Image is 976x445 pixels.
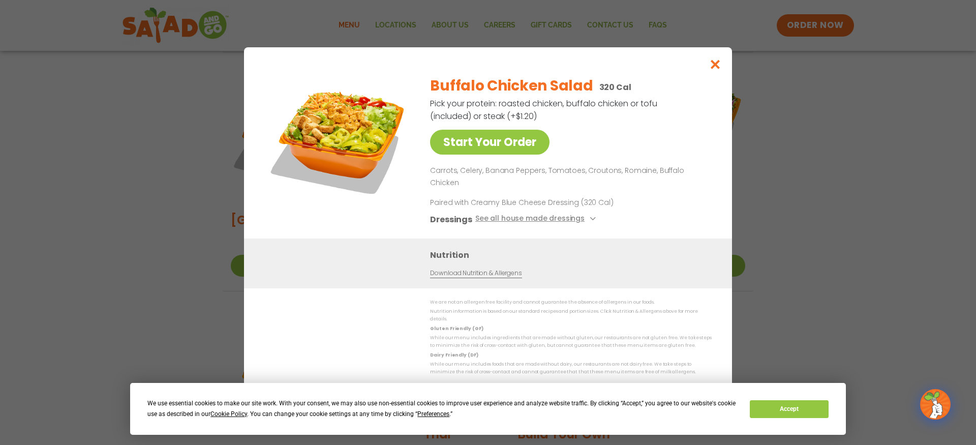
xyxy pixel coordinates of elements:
[430,325,483,331] strong: Gluten Friendly (GF)
[430,213,472,225] h3: Dressings
[430,97,659,123] p: Pick your protein: roasted chicken, buffalo chicken or tofu (included) or steak (+$1.20)
[130,383,846,435] div: Cookie Consent Prompt
[417,410,449,418] span: Preferences
[430,165,708,189] p: Carrots, Celery, Banana Peppers, Tomatoes, Croutons, Romaine, Buffalo Chicken
[147,398,738,420] div: We use essential cookies to make our site work. With your consent, we may also use non-essential ...
[430,197,618,207] p: Paired with Creamy Blue Cheese Dressing (320 Cal)
[430,351,478,358] strong: Dairy Friendly (DF)
[430,334,712,350] p: While our menu includes ingredients that are made without gluten, our restaurants are not gluten ...
[267,68,409,210] img: Featured product photo for Buffalo Chicken Salad
[599,81,631,94] p: 320 Cal
[699,47,732,81] button: Close modal
[430,299,712,306] p: We are not an allergen free facility and cannot guarantee the absence of allergens in our foods.
[430,248,717,261] h3: Nutrition
[430,268,522,278] a: Download Nutrition & Allergens
[430,130,550,155] a: Start Your Order
[210,410,247,418] span: Cookie Policy
[750,400,828,418] button: Accept
[430,75,593,97] h2: Buffalo Chicken Salad
[430,308,712,323] p: Nutrition information is based on our standard recipes and portion sizes. Click Nutrition & Aller...
[475,213,599,225] button: See all house made dressings
[921,390,950,419] img: wpChatIcon
[430,361,712,376] p: While our menu includes foods that are made without dairy, our restaurants are not dairy free. We...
